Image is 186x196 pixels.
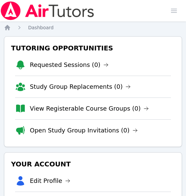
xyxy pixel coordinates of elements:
[28,25,54,30] span: Dashboard
[30,126,138,135] a: Open Study Group Invitations (0)
[10,158,176,170] h3: Your Account
[30,60,109,70] a: Requested Sessions (0)
[30,176,70,186] a: Edit Profile
[10,42,176,54] h3: Tutoring Opportunities
[30,104,149,113] a: View Registerable Course Groups (0)
[28,24,54,31] a: Dashboard
[30,82,131,91] a: Study Group Replacements (0)
[4,24,182,31] nav: Breadcrumb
